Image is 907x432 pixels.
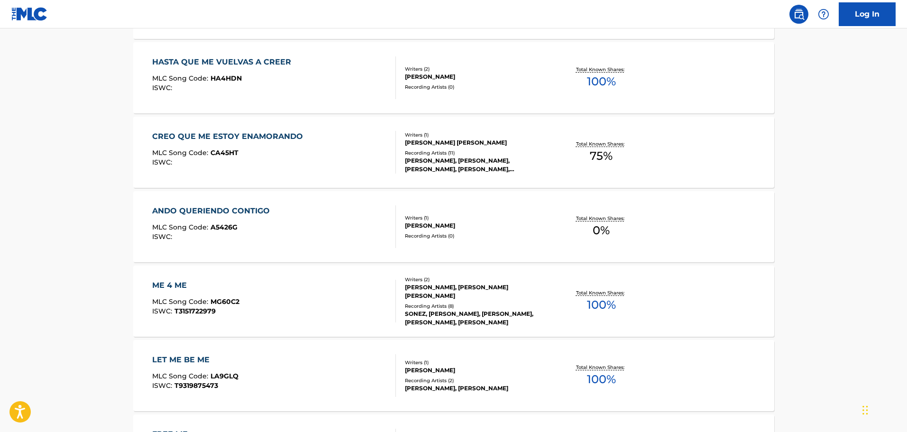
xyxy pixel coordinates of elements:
img: MLC Logo [11,7,48,21]
img: search [793,9,805,20]
a: ANDO QUERIENDO CONTIGOMLC Song Code:A5426GISWC:Writers (1)[PERSON_NAME]Recording Artists (0)Total... [133,191,774,262]
span: ISWC : [152,158,174,166]
div: [PERSON_NAME] [405,366,548,375]
div: [PERSON_NAME] [PERSON_NAME] [405,138,548,147]
span: HA4HDN [211,74,242,83]
a: CREO QUE ME ESTOY ENAMORANDOMLC Song Code:CA45HTISWC:Writers (1)[PERSON_NAME] [PERSON_NAME]Record... [133,117,774,188]
div: [PERSON_NAME] [405,221,548,230]
div: ME 4 ME [152,280,239,291]
div: Writers ( 2 ) [405,276,548,283]
span: T9319875473 [174,381,218,390]
p: Total Known Shares: [576,215,627,222]
div: Writers ( 1 ) [405,131,548,138]
div: Recording Artists ( 8 ) [405,303,548,310]
span: 100 % [587,296,616,313]
div: LET ME BE ME [152,354,238,366]
a: ME 4 MEMLC Song Code:MG60C2ISWC:T3151722979Writers (2)[PERSON_NAME], [PERSON_NAME] [PERSON_NAME]R... [133,266,774,337]
span: MLC Song Code : [152,148,211,157]
div: ANDO QUERIENDO CONTIGO [152,205,275,217]
div: Drag [862,396,868,424]
span: ISWC : [152,307,174,315]
span: LA9GLQ [211,372,238,380]
span: 75 % [590,147,613,165]
div: Recording Artists ( 0 ) [405,83,548,91]
iframe: Chat Widget [860,386,907,432]
a: Log In [839,2,896,26]
p: Total Known Shares: [576,364,627,371]
span: ISWC : [152,381,174,390]
div: Recording Artists ( 2 ) [405,377,548,384]
div: [PERSON_NAME] [405,73,548,81]
span: ISWC : [152,83,174,92]
div: [PERSON_NAME], [PERSON_NAME], [PERSON_NAME], [PERSON_NAME], [PERSON_NAME] [405,156,548,174]
div: SONEZ, [PERSON_NAME], [PERSON_NAME], [PERSON_NAME], [PERSON_NAME] [405,310,548,327]
span: MLC Song Code : [152,297,211,306]
div: [PERSON_NAME], [PERSON_NAME] [405,384,548,393]
span: 0 % [593,222,610,239]
span: A5426G [211,223,238,231]
div: [PERSON_NAME], [PERSON_NAME] [PERSON_NAME] [405,283,548,300]
div: CREO QUE ME ESTOY ENAMORANDO [152,131,308,142]
a: HASTA QUE ME VUELVAS A CREERMLC Song Code:HA4HDNISWC:Writers (2)[PERSON_NAME]Recording Artists (0... [133,42,774,113]
p: Total Known Shares: [576,289,627,296]
span: T3151722979 [174,307,216,315]
div: Recording Artists ( 11 ) [405,149,548,156]
span: MG60C2 [211,297,239,306]
span: 100 % [587,371,616,388]
div: Recording Artists ( 0 ) [405,232,548,239]
span: ISWC : [152,232,174,241]
div: Writers ( 1 ) [405,214,548,221]
span: CA45HT [211,148,238,157]
div: Writers ( 1 ) [405,359,548,366]
span: MLC Song Code : [152,372,211,380]
span: MLC Song Code : [152,74,211,83]
a: LET ME BE MEMLC Song Code:LA9GLQISWC:T9319875473Writers (1)[PERSON_NAME]Recording Artists (2)[PER... [133,340,774,411]
div: HASTA QUE ME VUELVAS A CREER [152,56,296,68]
span: MLC Song Code : [152,223,211,231]
a: Public Search [789,5,808,24]
p: Total Known Shares: [576,140,627,147]
span: 100 % [587,73,616,90]
div: Help [814,5,833,24]
p: Total Known Shares: [576,66,627,73]
img: help [818,9,829,20]
div: Writers ( 2 ) [405,65,548,73]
